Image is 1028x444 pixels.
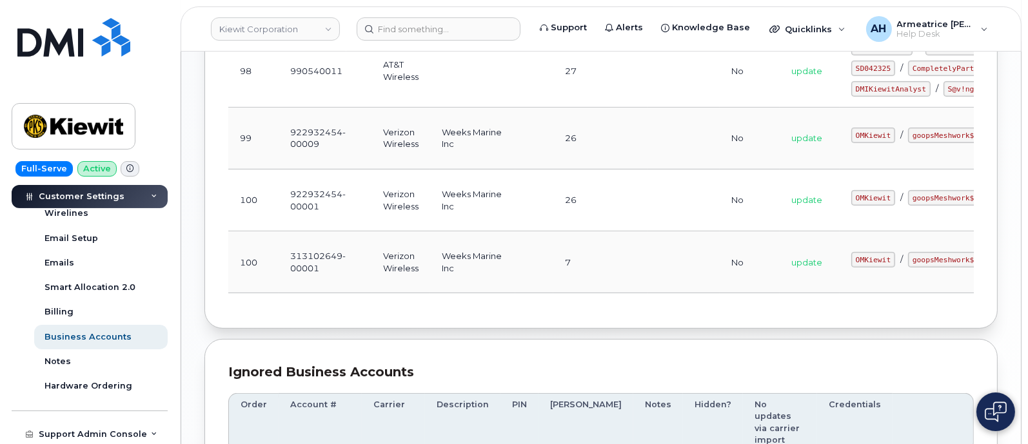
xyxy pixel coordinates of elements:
span: / [900,63,903,73]
code: OMKiewit [851,190,895,206]
td: Verizon Wireless [371,108,430,169]
span: update [791,257,822,267]
code: SD042325 [851,61,895,76]
span: Quicklinks [785,24,832,34]
code: DMIKiewitAnalyst [851,81,931,97]
code: goopsMeshwork$8 [908,252,983,267]
div: Armeatrice Hargro [857,16,997,42]
span: Knowledge Base [672,21,750,34]
td: 98 [228,35,279,108]
code: goopsMeshwork$8 [908,128,983,143]
td: No [720,231,780,293]
td: No [720,108,780,169]
span: / [900,130,903,140]
span: Help Desk [897,29,974,39]
a: Alerts [596,15,652,41]
td: Weeks Marine Inc [430,231,515,293]
span: update [791,66,822,76]
input: Find something... [357,17,520,41]
span: / [936,83,938,93]
td: Weeks Marine Inc [430,108,515,169]
td: 922932454-00001 [279,169,371,231]
td: 99 [228,108,279,169]
span: Armeatrice [PERSON_NAME] [897,19,974,29]
span: Support [551,21,587,34]
td: 26 [553,169,648,231]
td: 100 [228,231,279,293]
td: No [720,35,780,108]
span: Alerts [616,21,643,34]
td: 7 [553,231,648,293]
code: CompletelyPartially$2 [908,61,1009,76]
td: Verizon Wireless [371,169,430,231]
code: goopsMeshwork$8 [908,190,983,206]
a: Kiewit Corporation [211,17,340,41]
td: 26 [553,108,648,169]
img: Open chat [985,401,1007,422]
code: OMKiewit [851,128,895,143]
a: Support [531,15,596,41]
a: Knowledge Base [652,15,759,41]
code: S@v!ngs2025!@# [944,81,1014,97]
span: AH [871,21,887,37]
div: Ignored Business Accounts [228,363,974,381]
span: / [918,42,920,52]
span: / [900,192,903,202]
div: Quicklinks [760,16,855,42]
td: 990540011 [279,35,371,108]
span: update [791,195,822,205]
span: update [791,133,822,143]
td: Weeks Marine Inc [430,169,515,231]
td: 27 [553,35,648,108]
code: OMKiewit [851,252,895,267]
td: Verizon Wireless [371,231,430,293]
td: AT&T Wireless [371,35,430,108]
td: 922932454-00009 [279,108,371,169]
span: / [900,254,903,264]
td: 100 [228,169,279,231]
td: No [720,169,780,231]
td: 313102649-00001 [279,231,371,293]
